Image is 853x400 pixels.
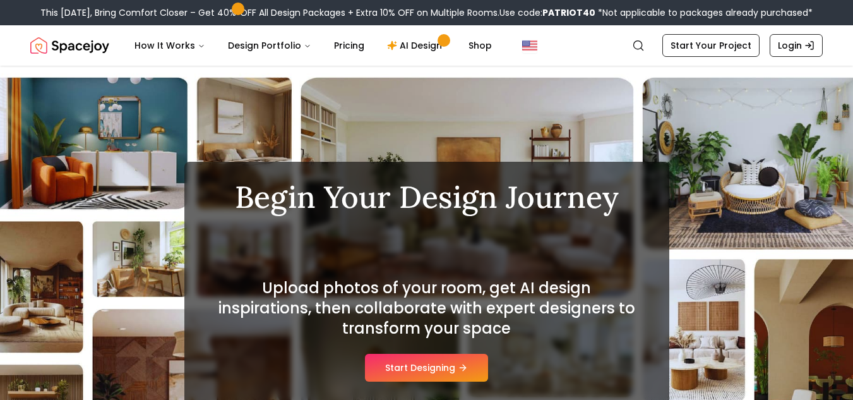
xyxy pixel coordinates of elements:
img: United States [522,38,537,53]
nav: Main [124,33,502,58]
button: Design Portfolio [218,33,321,58]
h1: Begin Your Design Journey [215,182,639,212]
a: Start Your Project [662,34,760,57]
b: PATRIOT40 [542,6,595,19]
button: Start Designing [365,354,488,382]
a: Pricing [324,33,374,58]
div: This [DATE], Bring Comfort Closer – Get 40% OFF All Design Packages + Extra 10% OFF on Multiple R... [40,6,813,19]
nav: Global [30,25,823,66]
button: How It Works [124,33,215,58]
a: AI Design [377,33,456,58]
a: Shop [458,33,502,58]
a: Spacejoy [30,33,109,58]
a: Login [770,34,823,57]
span: Use code: [499,6,595,19]
h2: Upload photos of your room, get AI design inspirations, then collaborate with expert designers to... [215,278,639,339]
img: Spacejoy Logo [30,33,109,58]
span: *Not applicable to packages already purchased* [595,6,813,19]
